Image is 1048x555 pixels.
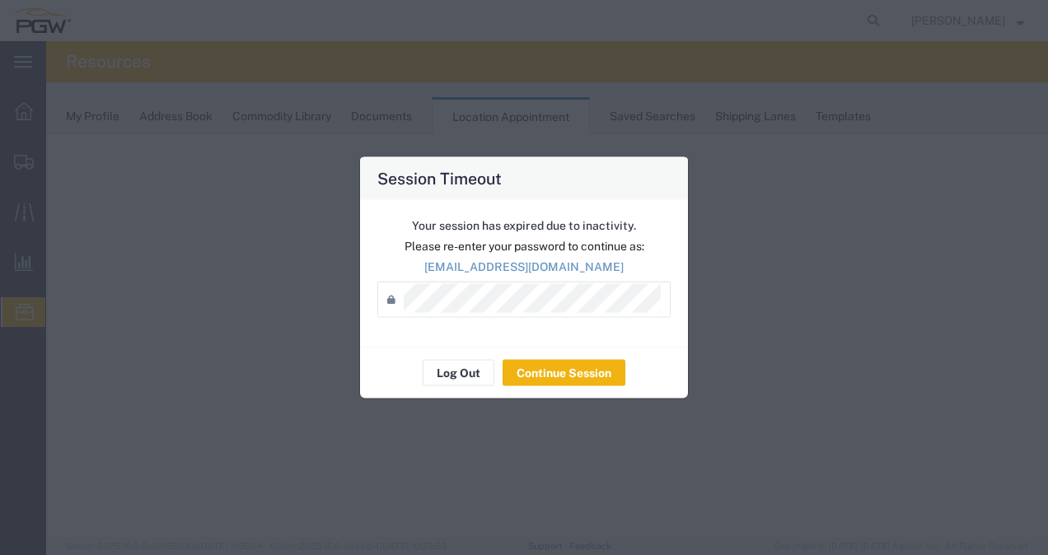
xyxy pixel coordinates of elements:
[377,259,671,276] p: [EMAIL_ADDRESS][DOMAIN_NAME]
[377,238,671,255] p: Please re-enter your password to continue as:
[377,217,671,235] p: Your session has expired due to inactivity.
[377,166,502,190] h4: Session Timeout
[503,360,625,386] button: Continue Session
[423,360,494,386] button: Log Out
